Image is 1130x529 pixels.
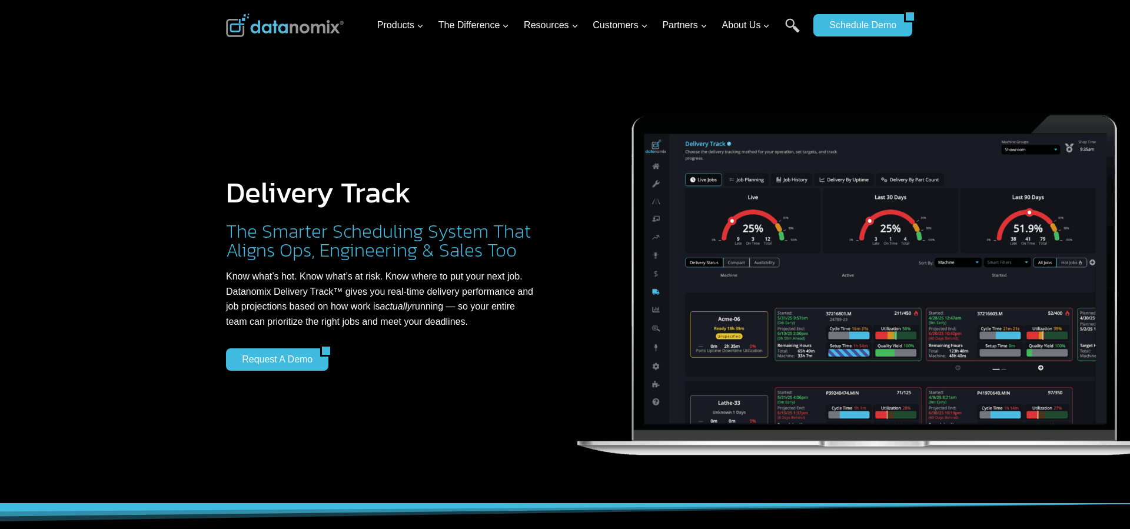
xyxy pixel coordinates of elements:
[662,18,707,33] span: Partners
[377,18,424,33] span: Products
[593,18,647,33] span: Customers
[524,18,578,33] span: Resources
[373,6,808,45] nav: Primary Navigation
[380,301,411,311] em: actually
[813,14,904,36] a: Schedule Demo
[226,269,538,329] p: Know what’s hot. Know what’s at risk. Know where to put your next job. Datanomix Delivery Track™ ...
[438,18,510,33] span: The Difference
[226,348,320,371] a: Request a Demo
[226,178,538,207] h1: Delivery Track
[785,18,800,45] a: Search
[722,18,770,33] span: About Us
[226,222,538,259] h2: The Smarter Scheduling System That Aligns Ops, Engineering & Sales Too
[226,14,344,37] img: Datanomix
